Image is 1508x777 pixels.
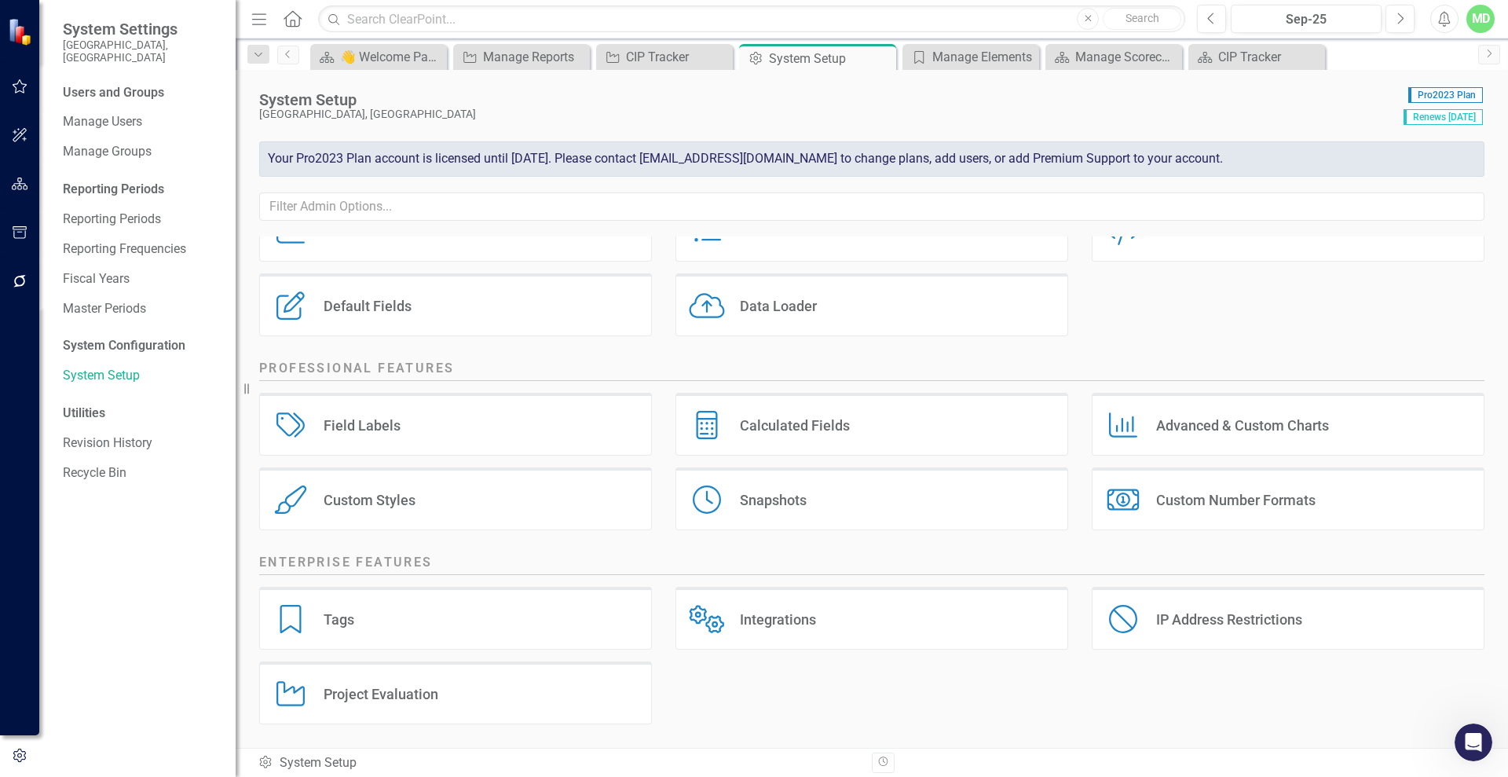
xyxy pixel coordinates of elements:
p: Hi [PERSON_NAME] [31,112,283,138]
div: Product update [32,288,126,306]
span: News [181,530,211,541]
a: Recycle Bin [63,464,220,482]
a: Manage Elements [906,47,1035,67]
div: Close [270,25,298,53]
div: Calculated Fields [740,416,850,434]
div: CIP Tracker [1218,47,1321,67]
div: Sep-25 [1236,10,1376,29]
span: Search for help [32,404,127,420]
a: CIP Tracker [1192,47,1321,67]
input: Filter Admin Options... [259,192,1484,222]
div: System Setup [259,91,1396,108]
a: Reporting Frequencies [63,240,220,258]
span: System Settings [63,20,220,38]
a: Manage Scorecards [1049,47,1178,67]
div: Field Labels [324,416,401,434]
div: Users and Groups [63,84,220,102]
div: [GEOGRAPHIC_DATA], [GEOGRAPHIC_DATA] [259,108,1396,120]
div: Snapshots [740,491,807,509]
div: CIP Tracker [626,47,729,67]
img: logo [31,31,167,54]
iframe: Intercom live chat [1455,724,1492,761]
a: Manage Users [63,113,220,131]
a: Fiscal Years [63,270,220,288]
div: System Setup [258,754,860,772]
span: Messages [91,530,145,541]
div: System Setup [769,49,892,68]
a: CIP Tracker [600,47,729,67]
div: 🚀 ClearPoint Strategy [DATE] Release Highlights! [32,315,254,348]
div: Reporting Periods [63,181,220,199]
div: Automation & Integration - Data Loader [32,440,263,456]
a: Reporting Periods [63,211,220,229]
div: Data Loader [740,297,817,315]
button: News [157,490,236,553]
div: IP Address Restrictions [1156,610,1302,629]
button: Search [1103,8,1181,30]
img: Profile image for Jeff [228,25,259,57]
h2: Professional Features [259,360,1484,381]
span: Help [262,530,287,541]
span: If you still need help with syncing your SharePoint folder with OneDrive, I’m here to assist you.... [70,222,1189,235]
div: Custom Number Formats [1156,491,1316,509]
button: Help [236,490,314,553]
div: ClearPoint Updater Training [23,463,291,492]
div: Product update🚀 ClearPoint Strategy [DATE] Release Highlights!Hey there, [16,275,298,381]
span: Renews [DATE] [1404,109,1483,125]
a: Master Periods [63,300,220,318]
div: Hey there, [32,351,254,368]
a: System Setup [63,367,220,385]
div: Custom Styles [324,491,415,509]
img: Profile image for Tricia [198,25,229,57]
a: Manage Reports [457,47,586,67]
a: 👋 Welcome Page [314,47,443,67]
div: Recent messageProfile image for FinIf you still need help with syncing your SharePoint folder wit... [16,185,298,267]
div: Recent message [32,198,282,214]
button: MD [1466,5,1495,33]
div: Project Evaluation [324,685,438,703]
span: Pro2023 Plan [1408,87,1483,103]
h2: Enterprise Features [259,554,1484,575]
div: Fin [70,237,86,254]
button: Messages [79,490,157,553]
div: Integrations [740,610,816,629]
div: Default Fields [324,297,412,315]
span: Home [21,530,57,541]
button: Search for help [23,396,291,427]
div: 👋 Welcome Page [340,47,443,67]
div: Your Pro2023 Plan account is licensed until [DATE]. Please contact [EMAIL_ADDRESS][DOMAIN_NAME] t... [259,141,1484,177]
div: Advanced & Custom Charts [1156,416,1329,434]
div: Profile image for FinIf you still need help with syncing your SharePoint folder with OneDrive, I’... [16,208,298,266]
div: Manage Elements [932,47,1035,67]
img: ClearPoint Strategy [8,18,35,46]
input: Search ClearPoint... [318,5,1185,33]
img: Profile image for Fin [32,222,64,253]
p: How can we help? [31,138,283,165]
a: Revision History [63,434,220,453]
div: Manage Reports [483,47,586,67]
div: Automation & Integration - Data Loader [23,434,291,463]
a: Manage Groups [63,143,220,161]
div: System Configuration [63,337,220,355]
div: Tags [324,610,354,629]
small: [GEOGRAPHIC_DATA], [GEOGRAPHIC_DATA] [63,38,220,64]
div: Utilities [63,405,220,423]
div: Manage Scorecards [1075,47,1178,67]
span: Search [1126,12,1159,24]
button: Sep-25 [1231,5,1382,33]
div: ClearPoint Updater Training [32,469,263,486]
div: • 19h ago [89,237,140,254]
